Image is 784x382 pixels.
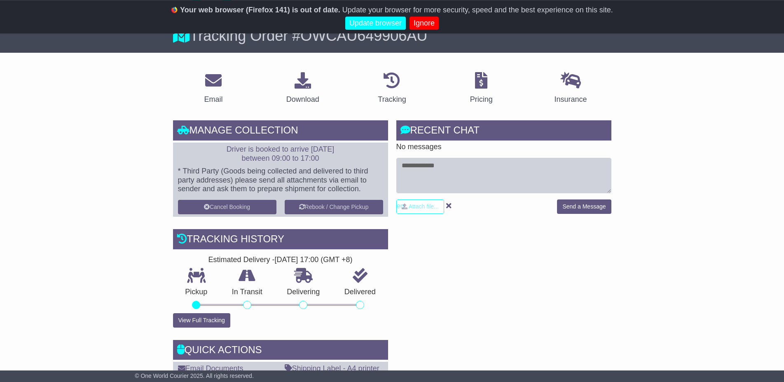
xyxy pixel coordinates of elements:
[285,200,383,214] button: Rebook / Change Pickup
[275,255,353,265] div: [DATE] 17:00 (GMT +8)
[180,6,340,14] b: Your web browser (Firefox 141) is out of date.
[396,120,611,143] div: RECENT CHAT
[173,288,220,297] p: Pickup
[173,340,388,362] div: Quick Actions
[372,69,411,108] a: Tracking
[173,27,611,45] div: Tracking Order #
[342,6,613,14] span: Update your browser for more security, speed and the best experience on this site.
[135,373,254,379] span: © One World Courier 2025. All rights reserved.
[410,16,439,30] a: Ignore
[345,16,406,30] a: Update browser
[178,364,243,373] a: Email Documents
[173,229,388,251] div: Tracking history
[173,120,388,143] div: Manage collection
[178,167,383,194] p: * Third Party (Goods being collected and delivered to third party addresses) please send all atta...
[275,288,332,297] p: Delivering
[378,94,406,105] div: Tracking
[465,69,498,108] a: Pricing
[178,200,276,214] button: Cancel Booking
[555,94,587,105] div: Insurance
[204,94,222,105] div: Email
[396,143,611,152] p: No messages
[173,313,230,328] button: View Full Tracking
[281,69,325,108] a: Download
[549,69,592,108] a: Insurance
[470,94,493,105] div: Pricing
[557,199,611,214] button: Send a Message
[178,145,383,163] p: Driver is booked to arrive [DATE] between 09:00 to 17:00
[199,69,228,108] a: Email
[220,288,275,297] p: In Transit
[285,364,379,373] a: Shipping Label - A4 printer
[286,94,319,105] div: Download
[173,255,388,265] div: Estimated Delivery -
[332,288,388,297] p: Delivered
[300,27,427,44] span: OWCAU649906AU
